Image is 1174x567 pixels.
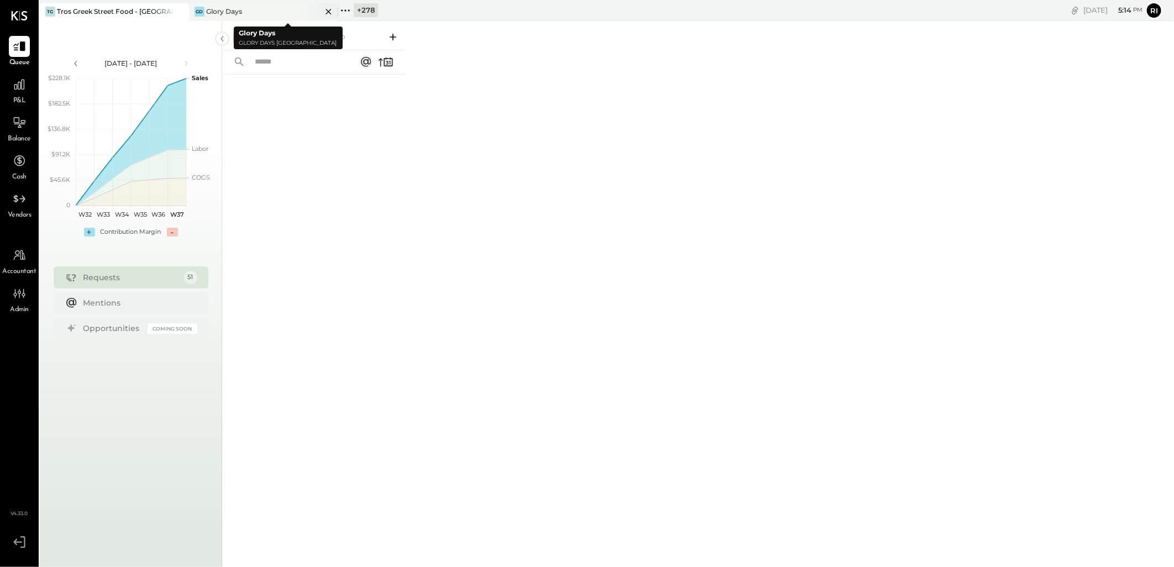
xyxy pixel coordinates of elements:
span: Cash [12,172,27,182]
div: copy link [1070,4,1081,16]
text: COGS [192,174,210,181]
div: Mentions [83,297,192,308]
text: $91.2K [51,150,70,158]
text: Labor [192,145,208,153]
text: W33 [97,211,110,218]
div: Requests [83,272,179,283]
div: [DATE] [1083,5,1142,15]
div: TG [45,7,55,17]
span: P&L [13,96,26,106]
text: W37 [170,211,184,218]
div: + [84,228,95,237]
a: Vendors [1,188,38,221]
div: GD [195,7,205,17]
div: Tros Greek Street Food - [GEOGRAPHIC_DATA] [57,7,172,16]
span: Queue [9,58,30,68]
text: Sales [192,74,208,82]
b: Glory Days [239,29,276,37]
span: Balance [8,134,31,144]
div: Coming Soon [148,323,197,334]
div: [DATE] - [DATE] [84,59,178,68]
a: P&L [1,74,38,106]
div: 51 [184,271,197,284]
div: Contribution Margin [101,228,161,237]
span: Vendors [8,211,32,221]
text: $45.6K [50,176,70,183]
text: $182.5K [48,99,70,107]
text: $136.8K [48,125,70,133]
text: $228.1K [48,74,70,82]
p: Glory Days [GEOGRAPHIC_DATA] [239,39,337,48]
span: Admin [10,305,29,315]
div: - [167,228,178,237]
a: Queue [1,36,38,68]
text: W35 [133,211,146,218]
div: Glory Days [206,7,242,16]
a: Admin [1,283,38,315]
text: 0 [66,201,70,209]
text: W36 [151,211,165,218]
text: W34 [114,211,129,218]
div: Opportunities [83,323,142,334]
button: Ri [1145,2,1163,19]
a: Accountant [1,245,38,277]
div: + 278 [354,3,378,17]
span: Accountant [3,267,36,277]
a: Cash [1,150,38,182]
a: Balance [1,112,38,144]
text: W32 [78,211,91,218]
